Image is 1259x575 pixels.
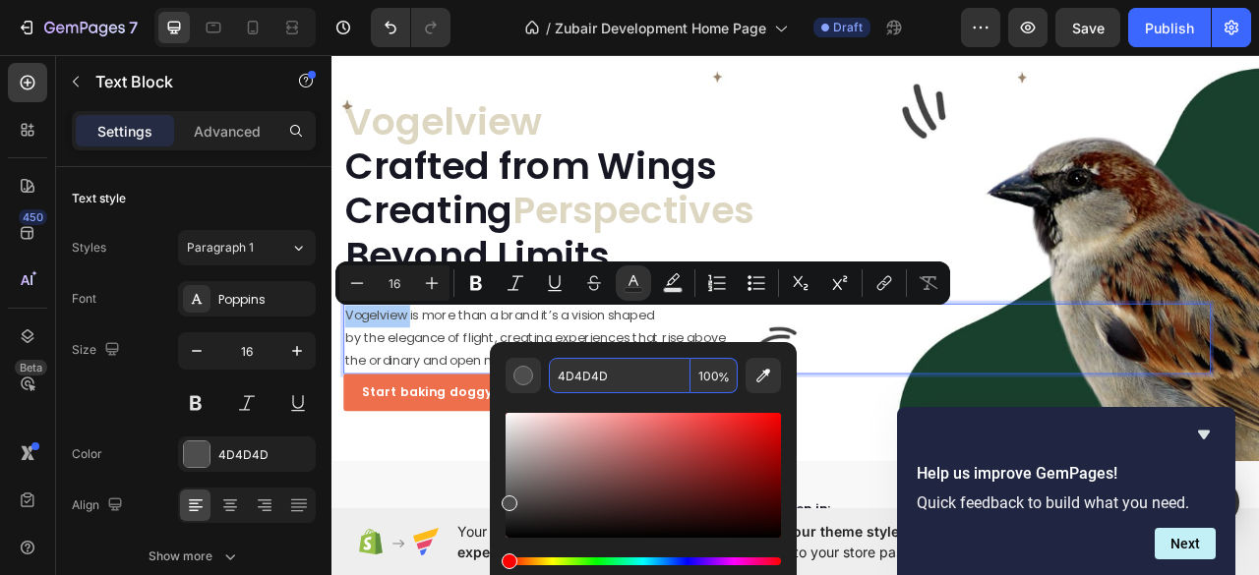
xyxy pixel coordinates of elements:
button: 7 [8,8,147,47]
span: Save [1072,20,1105,36]
div: Text style [72,190,126,207]
div: Poppins [218,291,311,309]
button: Paragraph 1 [178,230,316,265]
span: Your page is password protected. To when designing pages, we need access to your store password. [457,521,1086,562]
span: / [546,18,551,38]
span: Perspectives [230,174,537,240]
div: Font [72,290,96,308]
div: Rich Text Editor. Editing area: main [15,325,1118,414]
p: the ordinary and open new perspectives. [17,384,1116,413]
div: Hue [506,557,781,565]
p: Settings [97,121,152,142]
button: Hide survey [1192,423,1216,446]
div: Align [72,492,127,519]
span: Zubair Development Home Page [555,18,766,38]
div: Publish [1145,18,1194,38]
div: 450 [19,209,47,225]
div: Show more [149,546,240,566]
span: Draft [833,19,863,36]
div: Help us improve GemPages! [917,423,1216,559]
span: % [718,367,730,388]
a: Start baking doggy delights [15,415,302,462]
iframe: Design area [331,48,1259,516]
div: 4D4D4D [218,446,311,464]
span: Paragraph 1 [187,239,254,257]
div: Styles [72,239,106,257]
div: Beta [15,360,47,375]
h2: Help us improve GemPages! [917,462,1216,486]
p: Vogelview is more than a brand it’s a vision shaped [17,327,1116,356]
div: Editor contextual toolbar [335,261,950,305]
h2: Rich Text Editor. Editing area: main [15,64,1118,294]
input: E.g FFFFFF [549,358,690,393]
div: Size [72,337,124,364]
div: Color [72,445,102,463]
p: Advanced [194,121,261,142]
p: by the elegance of flight, creating experiences that rise above [17,356,1116,384]
div: Start baking doggy delights [38,427,278,450]
p: ⁠⁠⁠⁠⁠⁠⁠ Crafted from Wings Creating Beyond Limits [17,66,1116,292]
p: Quick feedback to build what you need. [917,493,1216,512]
div: Undo/Redo [371,8,450,47]
button: Save [1055,8,1120,47]
span: Vogelview [17,61,268,127]
button: Show more [72,539,316,574]
button: Publish [1128,8,1211,47]
p: Text Block [95,70,263,93]
button: Next question [1155,528,1216,559]
p: 7 [129,16,138,39]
